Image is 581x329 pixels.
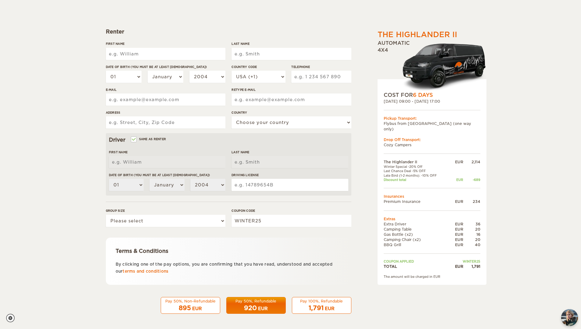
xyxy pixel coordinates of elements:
div: [DATE] 09:00 - [DATE] 17:00 [384,99,480,104]
label: Date of birth (You must be at least [DEMOGRAPHIC_DATA]) [109,173,225,177]
div: The Highlander II [378,30,457,40]
td: TOTAL [384,264,449,269]
td: Gas Bottle (x2) [384,232,449,237]
div: EUR [449,199,463,204]
div: EUR [449,159,463,164]
td: Extra Driver [384,221,449,227]
label: Telephone [291,65,351,69]
img: HighlanderXL.png [402,42,486,91]
input: e.g. 1 234 567 890 [291,71,351,83]
div: Pay 100%, Refundable [296,299,347,304]
div: EUR [449,242,463,247]
td: Coupon applied [384,259,449,264]
button: Pay 50%, Refundable 920 EUR [226,297,286,314]
div: EUR [325,306,335,312]
td: Flybus from [GEOGRAPHIC_DATA] (one way only) [384,121,480,131]
div: 234 [463,199,480,204]
td: Insurances [384,194,480,199]
div: EUR [449,264,463,269]
div: Automatic 4x4 [378,40,486,91]
input: e.g. example@example.com [106,94,225,106]
a: terms and conditions [123,269,168,274]
input: e.g. Smith [231,48,351,60]
td: WINTER25 [449,259,480,264]
img: Freyja at Cozy Campers [561,309,578,326]
label: Address [106,110,225,115]
div: EUR [449,232,463,237]
td: Discount total [384,178,449,182]
div: EUR [449,237,463,242]
label: Driving License [231,173,348,177]
div: Pay 50%, Refundable [230,299,282,304]
div: Renter [106,28,351,35]
label: Coupon code [231,208,351,213]
td: Camping Table [384,227,449,232]
input: e.g. Street, City, Zip Code [106,116,225,129]
input: e.g. William [106,48,225,60]
button: Pay 50%, Non-Refundable 895 EUR [161,297,220,314]
label: Retype E-mail [231,87,351,92]
span: 895 [179,304,191,312]
span: 6 Days [413,92,433,98]
input: e.g. example@example.com [231,94,351,106]
label: Same as renter [131,136,166,142]
input: Same as renter [131,138,135,142]
td: Late Bird (1-2 months): -10% OFF [384,173,449,178]
td: The Highlander II [384,159,449,164]
td: Premium Insurance [384,199,449,204]
div: 2,114 [463,159,480,164]
div: Pickup Transport: [384,116,480,121]
div: Pay 50%, Non-Refundable [165,299,216,304]
div: EUR [449,178,463,182]
label: Country Code [231,65,285,69]
input: e.g. Smith [231,156,348,168]
label: Group size [106,208,225,213]
td: Last Chance Deal -5% OFF [384,169,449,173]
label: First Name [109,150,225,154]
label: Last Name [231,150,348,154]
div: The amount will be charged in EUR [384,274,480,279]
td: BBQ Grill [384,242,449,247]
td: Extras [384,216,480,221]
input: e.g. William [109,156,225,168]
td: Camping Chair (x2) [384,237,449,242]
div: 36 [463,221,480,227]
label: Last Name [231,41,351,46]
div: 16 [463,232,480,237]
div: EUR [449,221,463,227]
div: 40 [463,242,480,247]
button: Pay 100%, Refundable 1,791 EUR [292,297,351,314]
div: EUR [449,227,463,232]
div: Terms & Conditions [116,247,342,255]
span: 920 [244,304,257,312]
div: 20 [463,227,480,232]
p: By clicking one of the pay options, you are confirming that you have read, understood and accepte... [116,261,342,275]
label: Date of birth (You must be at least [DEMOGRAPHIC_DATA]) [106,65,225,69]
span: 1,791 [309,304,324,312]
label: Country [231,110,351,115]
input: e.g. 14789654B [231,179,348,191]
div: Driver [109,136,348,143]
a: Cookie settings [6,314,19,322]
div: EUR [192,306,202,312]
td: Winter Special -20% Off [384,164,449,169]
label: E-mail [106,87,225,92]
div: -689 [463,178,480,182]
div: COST FOR [384,91,480,99]
td: Cozy Campers [384,142,480,147]
label: First Name [106,41,225,46]
button: chat-button [561,309,578,326]
div: 1,791 [463,264,480,269]
div: 20 [463,237,480,242]
div: EUR [258,306,268,312]
div: Drop Off Transport: [384,137,480,142]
